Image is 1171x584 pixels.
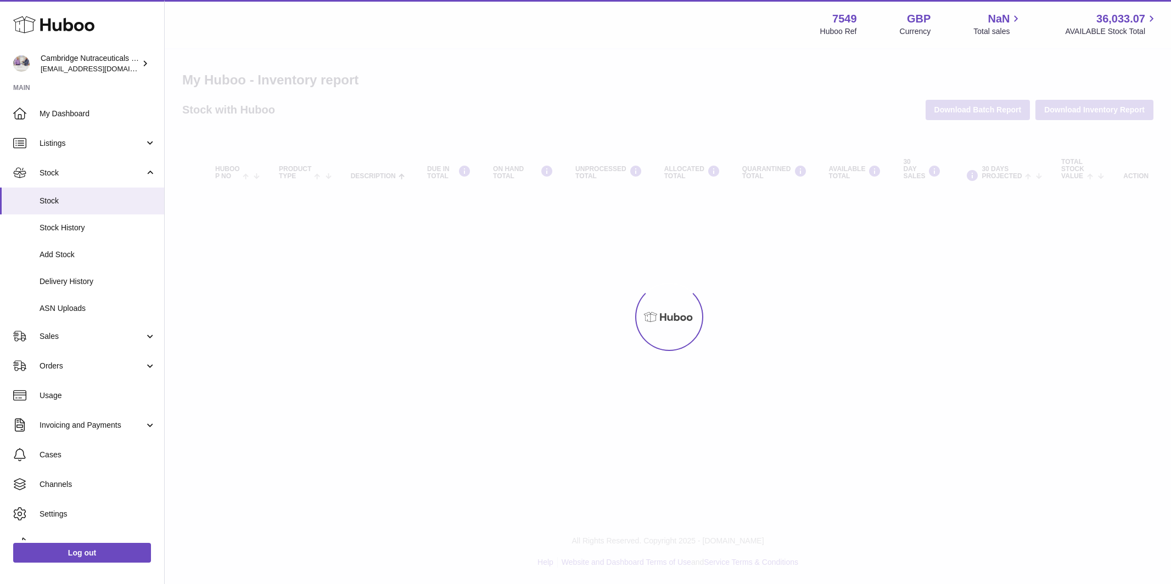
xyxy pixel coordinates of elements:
[40,223,156,233] span: Stock History
[41,53,139,74] div: Cambridge Nutraceuticals Ltd
[40,420,144,430] span: Invoicing and Payments
[40,538,156,549] span: Returns
[40,303,156,314] span: ASN Uploads
[40,109,156,119] span: My Dashboard
[13,55,30,72] img: qvc@camnutra.com
[13,543,151,563] a: Log out
[820,26,857,37] div: Huboo Ref
[41,64,161,73] span: [EMAIL_ADDRESS][DOMAIN_NAME]
[832,12,857,26] strong: 7549
[40,168,144,178] span: Stock
[1065,12,1158,37] a: 36,033.07 AVAILABLE Stock Total
[973,26,1022,37] span: Total sales
[40,361,144,371] span: Orders
[40,509,156,519] span: Settings
[1096,12,1145,26] span: 36,033.07
[40,250,156,260] span: Add Stock
[973,12,1022,37] a: NaN Total sales
[40,390,156,401] span: Usage
[40,276,156,287] span: Delivery History
[907,12,931,26] strong: GBP
[40,331,144,342] span: Sales
[40,450,156,460] span: Cases
[40,138,144,149] span: Listings
[40,196,156,206] span: Stock
[1065,26,1158,37] span: AVAILABLE Stock Total
[40,479,156,490] span: Channels
[900,26,931,37] div: Currency
[988,12,1010,26] span: NaN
